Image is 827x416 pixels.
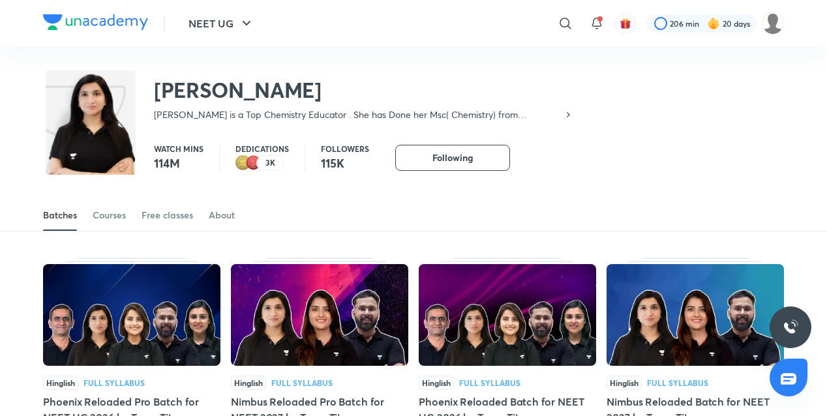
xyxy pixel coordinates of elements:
[154,108,563,121] p: [PERSON_NAME] is a Top Chemistry Educator . She has Done her Msc( Chemistry) from [GEOGRAPHIC_DAT...
[46,73,136,183] img: class
[647,379,708,387] div: Full Syllabus
[43,209,77,222] div: Batches
[154,155,203,171] p: 114M
[419,376,454,390] span: Hinglish
[321,155,369,171] p: 115K
[93,200,126,231] a: Courses
[321,145,369,153] p: Followers
[607,376,642,390] span: Hinglish
[615,13,636,34] button: avatar
[762,12,784,35] img: Disha C
[83,379,145,387] div: Full Syllabus
[395,145,510,171] button: Following
[43,200,77,231] a: Batches
[419,264,596,366] img: Thumbnail
[265,158,275,168] p: 3K
[432,151,473,164] span: Following
[181,10,262,37] button: NEET UG
[235,155,251,171] img: educator badge2
[246,155,262,171] img: educator badge1
[43,376,78,390] span: Hinglish
[459,379,520,387] div: Full Syllabus
[620,18,631,29] img: avatar
[93,209,126,222] div: Courses
[142,209,193,222] div: Free classes
[209,200,235,231] a: About
[154,77,573,103] h2: [PERSON_NAME]
[783,319,798,335] img: ttu
[142,200,193,231] a: Free classes
[707,17,720,30] img: streak
[607,264,784,366] img: Thumbnail
[271,379,333,387] div: Full Syllabus
[231,376,266,390] span: Hinglish
[43,14,148,30] img: Company Logo
[235,145,289,153] p: Dedications
[43,14,148,33] a: Company Logo
[154,145,203,153] p: Watch mins
[43,264,220,366] img: Thumbnail
[209,209,235,222] div: About
[231,264,408,366] img: Thumbnail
